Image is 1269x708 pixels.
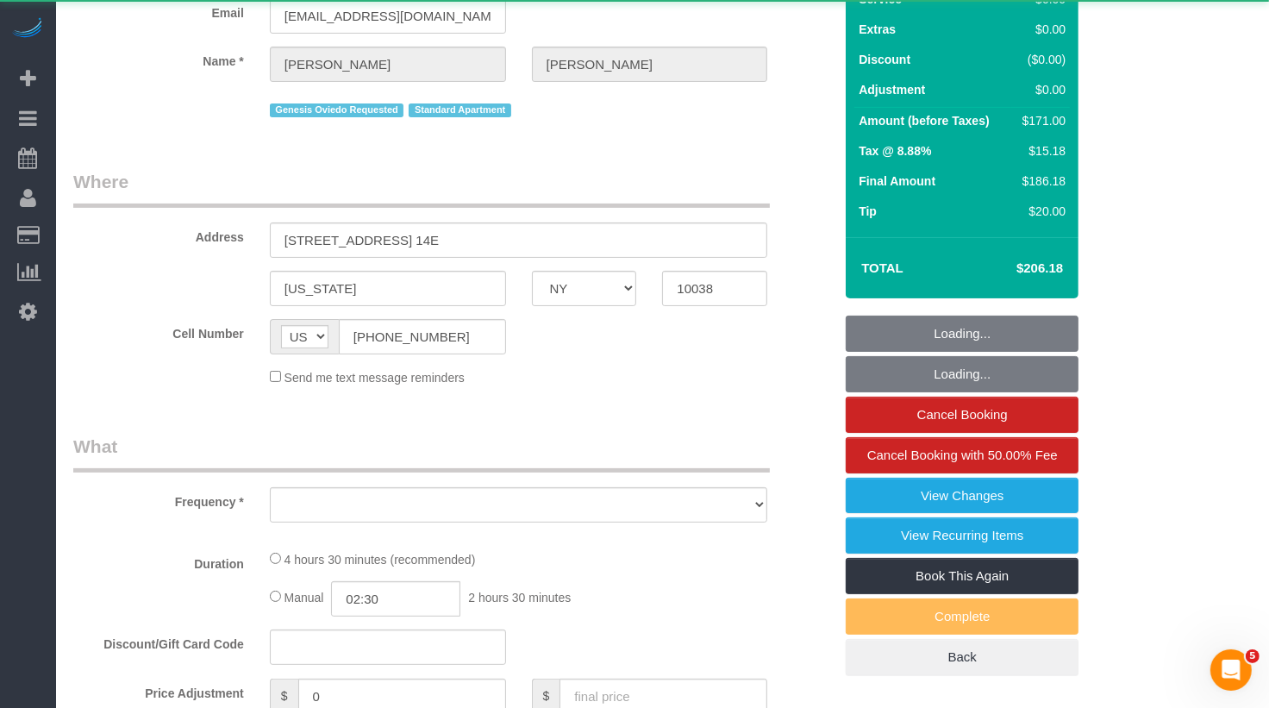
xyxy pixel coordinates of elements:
label: Cell Number [60,319,257,342]
a: View Changes [846,478,1078,514]
a: View Recurring Items [846,517,1078,554]
h4: $206.18 [965,261,1063,276]
div: $20.00 [1016,203,1066,220]
span: 2 hours 30 minutes [468,591,571,605]
legend: Where [73,169,770,208]
div: ($0.00) [1016,51,1066,68]
label: Price Adjustment [60,679,257,702]
div: $186.18 [1016,172,1066,190]
label: Discount/Gift Card Code [60,630,257,653]
legend: What [73,434,770,473]
strong: Total [861,260,903,275]
a: Back [846,639,1078,675]
label: Amount (before Taxes) [859,112,989,129]
label: Address [60,222,257,246]
label: Frequency * [60,487,257,511]
span: Genesis Oviedo Requested [270,103,404,117]
div: $15.18 [1016,142,1066,160]
label: Name * [60,47,257,70]
label: Tax @ 8.88% [859,142,931,160]
label: Extras [859,21,896,38]
span: Cancel Booking with 50.00% Fee [867,448,1058,462]
span: Manual [284,591,324,605]
a: Book This Again [846,558,1078,594]
input: Last Name [532,47,768,82]
span: 4 hours 30 minutes (recommended) [284,553,476,567]
div: $171.00 [1016,112,1066,129]
img: Automaid Logo [10,17,45,41]
a: Cancel Booking with 50.00% Fee [846,437,1078,473]
iframe: Intercom live chat [1210,649,1252,691]
label: Adjustment [859,81,925,98]
input: First Name [270,47,506,82]
span: Standard Apartment [409,103,511,117]
label: Tip [859,203,877,220]
input: Cell Number [339,319,506,354]
div: $0.00 [1016,21,1066,38]
div: $0.00 [1016,81,1066,98]
label: Discount [859,51,910,68]
input: Zip Code [662,271,767,306]
input: City [270,271,506,306]
label: Final Amount [859,172,935,190]
span: 5 [1246,649,1260,663]
label: Duration [60,549,257,573]
a: Cancel Booking [846,397,1078,433]
span: Send me text message reminders [284,371,465,385]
